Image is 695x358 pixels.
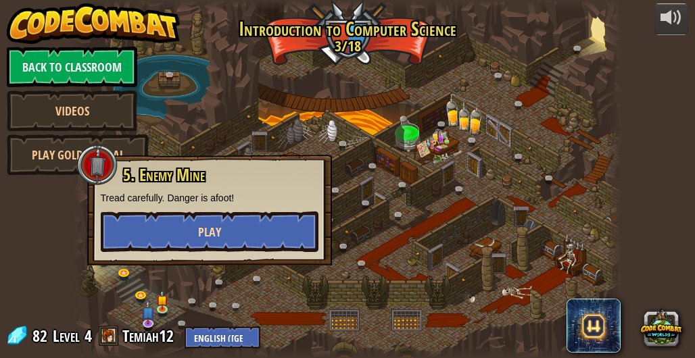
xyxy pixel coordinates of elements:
[32,325,51,347] span: 82
[53,325,80,347] span: Level
[122,325,178,347] a: Temiah12
[156,290,168,310] img: level-banner-started.png
[7,47,137,87] a: Back to Classroom
[141,301,155,325] img: level-banner-unstarted-subscriber.png
[198,224,221,240] span: Play
[123,163,205,186] span: 5. Enemy Mine
[101,211,318,252] button: Play
[101,191,318,205] p: Tread carefully. Danger is afoot!
[654,3,688,35] button: Adjust volume
[85,325,92,347] span: 4
[7,91,137,131] a: Videos
[7,3,180,44] img: CodeCombat - Learn how to code by playing a game
[7,134,149,175] a: Play Golden Goal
